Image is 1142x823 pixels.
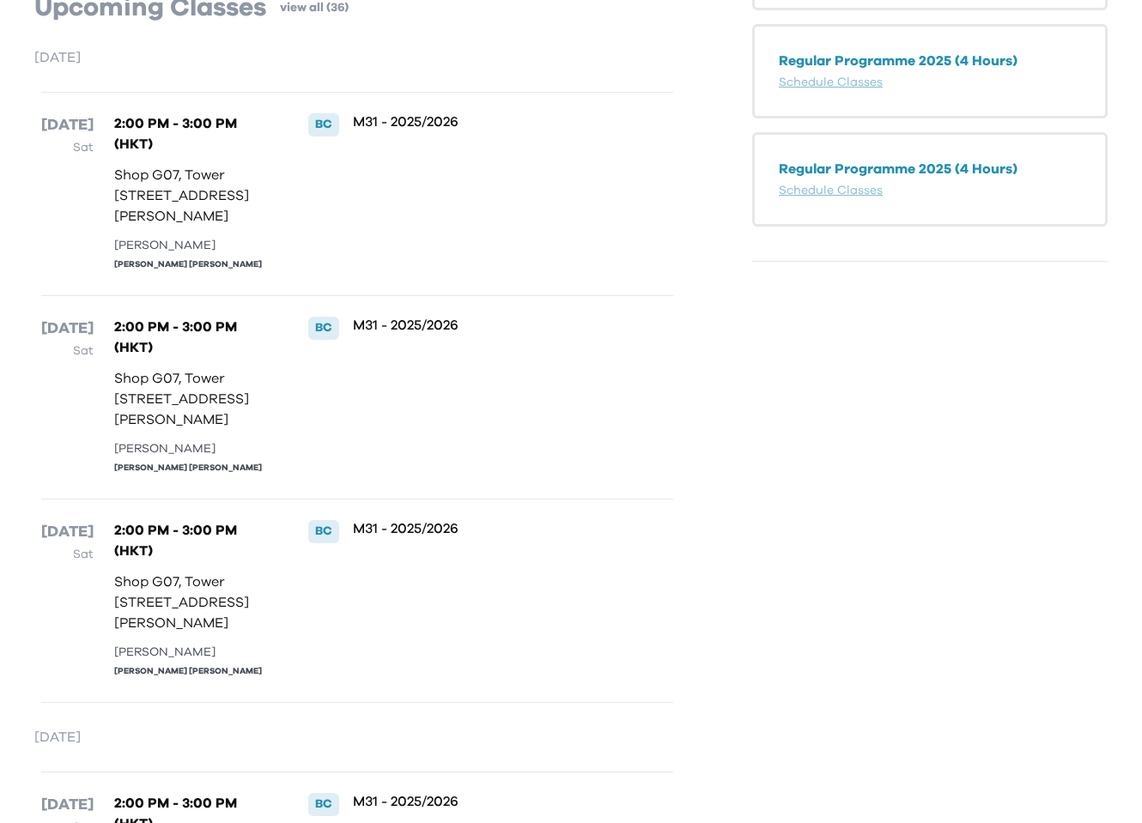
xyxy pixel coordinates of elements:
[41,520,94,544] p: [DATE]
[779,51,1081,71] p: Regular Programme 2025 (4 Hours)
[114,317,272,358] p: 2:00 PM - 3:00 PM (HKT)
[308,793,339,815] div: BC
[41,113,94,137] p: [DATE]
[114,440,272,458] div: [PERSON_NAME]
[34,727,680,747] p: [DATE]
[353,317,617,334] p: M31 - 2025/2026
[114,644,272,662] div: [PERSON_NAME]
[114,258,272,271] div: [PERSON_NAME] [PERSON_NAME]
[779,185,883,197] a: Schedule Classes
[779,76,883,88] a: Schedule Classes
[114,165,272,227] p: Shop G07, Tower [STREET_ADDRESS][PERSON_NAME]
[308,317,339,339] div: BC
[41,341,94,361] p: Sat
[114,665,272,678] div: [PERSON_NAME] [PERSON_NAME]
[353,113,617,130] p: M31 - 2025/2026
[308,520,339,542] div: BC
[353,520,617,537] p: M31 - 2025/2026
[779,159,1081,179] p: Regular Programme 2025 (4 Hours)
[41,317,94,341] p: [DATE]
[114,462,272,475] div: [PERSON_NAME] [PERSON_NAME]
[114,113,272,154] p: 2:00 PM - 3:00 PM (HKT)
[114,520,272,561] p: 2:00 PM - 3:00 PM (HKT)
[114,237,272,255] div: [PERSON_NAME]
[41,137,94,158] p: Sat
[308,113,339,136] div: BC
[41,793,94,817] p: [DATE]
[114,572,272,633] p: Shop G07, Tower [STREET_ADDRESS][PERSON_NAME]
[41,544,94,565] p: Sat
[114,368,272,430] p: Shop G07, Tower [STREET_ADDRESS][PERSON_NAME]
[34,47,680,68] p: [DATE]
[353,793,617,810] p: M31 - 2025/2026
